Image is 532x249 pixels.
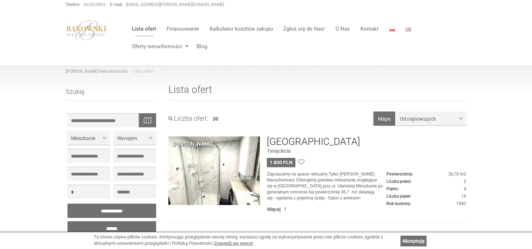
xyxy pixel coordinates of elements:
[386,171,413,177] dt: Powierzchnia:
[114,131,156,145] button: Wynajem
[355,22,384,36] a: Kontakt
[267,147,466,154] figure: Tysiąclecia
[94,234,397,247] div: Ta strona używa plików cookies. Kontynuując przeglądanie naszej strony, wyrażasz zgodę na wykorzy...
[66,20,107,40] img: logo
[330,22,355,36] a: O Nas
[71,135,101,142] span: Mieszkanie
[400,236,427,246] a: Akceptuję
[267,171,386,202] p: Zapraszamy na spacer wirtualny Tylko [PERSON_NAME] Nieruchomości !Oferujemy państwu mieszkanie zn...
[386,201,466,207] dd: 1982
[110,2,123,7] strong: E-mail:
[386,186,466,192] dd: 4
[83,2,105,7] a: 663526803
[66,88,158,101] h3: Szukaj
[278,22,330,36] a: Zgłoś się do Nas!
[267,206,466,213] a: Więcej
[126,2,224,7] a: [EMAIL_ADDRESS][PERSON_NAME][DOMAIN_NAME]
[161,22,204,36] a: Finansowanie
[68,131,110,145] button: Mieszkanie
[386,179,411,185] dt: Liczba pokoi:
[66,2,81,7] strong: Telefon:
[213,116,218,122] span: 30
[139,113,156,127] div: Wyszukaj na mapie
[396,111,467,126] button: Od najnowszych
[373,111,395,126] button: Mapa
[168,84,467,101] h1: Lista ofert
[386,201,411,207] dt: Rok budowy:
[128,69,153,75] li: Lista ofert
[386,171,466,177] dd: 36,70 m2
[173,141,213,148] div: [PERSON_NAME]
[204,22,278,36] a: Kalkulator kosztów zakupu
[214,241,253,246] a: Dowiedz się więcej
[168,136,260,205] img: Mieszkanie Wynajem Katowice Tysiąclecia Ułańska
[267,158,295,167] div: 1 800 PLN
[168,115,208,122] h3: Liczba ofert:
[386,193,411,199] dt: Liczba pięter:
[127,39,191,53] a: Oferty nieruchomości
[405,27,411,31] img: English
[386,186,399,192] dt: Piętro:
[386,193,466,199] dd: 19
[117,135,147,142] span: Wynajem
[66,69,128,74] a: [PERSON_NAME] Nieruchomości
[191,39,207,53] a: Blog
[386,179,466,185] dd: 2
[389,27,395,31] img: Polski
[127,22,161,36] a: Lista ofert
[267,136,360,147] a: [GEOGRAPHIC_DATA]
[400,115,458,122] span: Od najnowszych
